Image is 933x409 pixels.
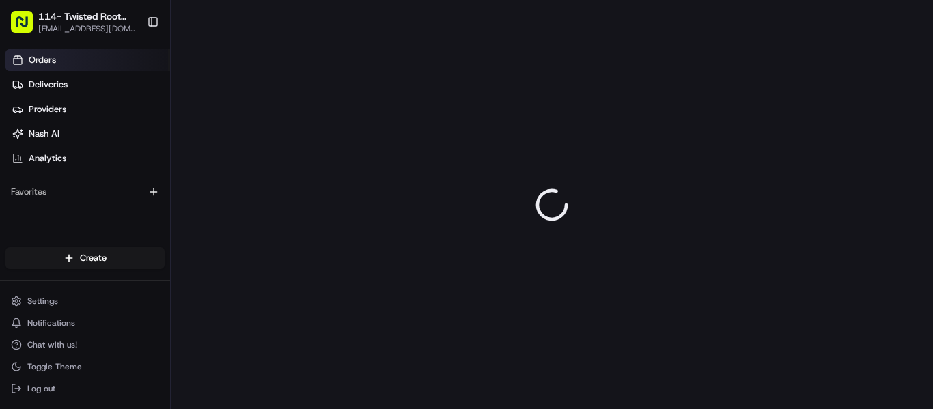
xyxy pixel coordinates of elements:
[115,199,126,210] div: 💻
[232,135,249,151] button: Start new chat
[5,247,165,269] button: Create
[27,318,75,328] span: Notifications
[29,152,66,165] span: Analytics
[27,339,77,350] span: Chat with us!
[27,361,82,372] span: Toggle Theme
[27,198,105,212] span: Knowledge Base
[29,128,59,140] span: Nash AI
[29,103,66,115] span: Providers
[46,144,173,155] div: We're available if you need us!
[5,123,170,145] a: Nash AI
[136,231,165,242] span: Pylon
[5,181,165,203] div: Favorites
[29,54,56,66] span: Orders
[5,313,165,333] button: Notifications
[29,79,68,91] span: Deliveries
[80,252,107,264] span: Create
[5,147,170,169] a: Analytics
[36,88,225,102] input: Clear
[5,292,165,311] button: Settings
[46,130,224,144] div: Start new chat
[27,296,58,307] span: Settings
[14,55,249,76] p: Welcome 👋
[38,10,136,23] button: 114- Twisted Root Burger - Plano
[5,379,165,398] button: Log out
[5,357,165,376] button: Toggle Theme
[110,193,225,217] a: 💻API Documentation
[8,193,110,217] a: 📗Knowledge Base
[5,335,165,354] button: Chat with us!
[14,130,38,155] img: 1736555255976-a54dd68f-1ca7-489b-9aae-adbdc363a1c4
[14,14,41,41] img: Nash
[129,198,219,212] span: API Documentation
[5,5,141,38] button: 114- Twisted Root Burger - Plano[EMAIL_ADDRESS][DOMAIN_NAME]
[14,199,25,210] div: 📗
[5,98,170,120] a: Providers
[96,231,165,242] a: Powered byPylon
[5,74,170,96] a: Deliveries
[38,23,136,34] button: [EMAIL_ADDRESS][DOMAIN_NAME]
[5,49,170,71] a: Orders
[27,383,55,394] span: Log out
